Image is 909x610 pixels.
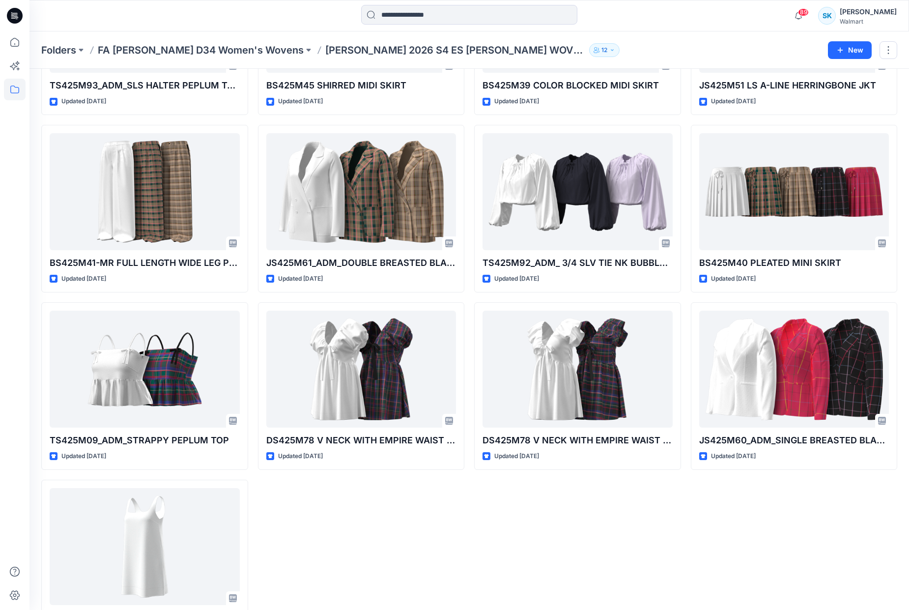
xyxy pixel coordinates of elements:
div: [PERSON_NAME] [840,6,897,18]
p: 12 [601,45,607,56]
p: TS425M92_ADM_ 3/4 SLV TIE NK BUBBLE TOP [483,256,673,270]
p: JS425M51 LS A-LINE HERRINGBONE JKT [699,79,889,92]
p: Updated [DATE] [278,96,323,107]
p: Updated [DATE] [278,451,323,462]
a: JS425M60_ADM_SINGLE BREASTED BLAZER [699,311,889,428]
a: FA [PERSON_NAME] D34 Women's Wovens [98,43,304,57]
p: BS425M45 SHIRRED MIDI SKIRT [266,79,456,92]
p: JS425M61_ADM_DOUBLE BREASTED BLAZER [266,256,456,270]
p: DS425M78 V NECK WITH EMPIRE WAIST BUBBLE SLV MINI DRESS [266,434,456,447]
p: Updated [DATE] [494,274,539,284]
p: Updated [DATE] [711,274,756,284]
a: Folders [41,43,76,57]
button: New [828,41,872,59]
p: Updated [DATE] [61,274,106,284]
p: BS425M40 PLEATED MINI SKIRT [699,256,889,270]
p: TS425M93_ADM_SLS HALTER PEPLUM TOP [50,79,240,92]
p: BS425M39 COLOR BLOCKED MIDI SKIRT [483,79,673,92]
p: Updated [DATE] [494,451,539,462]
a: DS425M78 V NECK WITH EMPIRE WAIST BUBBLE SLV MINI DRESS [266,311,456,428]
p: TS425M09_ADM_STRAPPY PEPLUM TOP [50,434,240,447]
p: Updated [DATE] [711,96,756,107]
p: Updated [DATE] [61,451,106,462]
p: Updated [DATE] [278,274,323,284]
p: JS425M60_ADM_SINGLE BREASTED BLAZER [699,434,889,447]
div: Walmart [840,18,897,25]
a: DS425M76_(36)ADM_SLS SQUARE MINI SHEATH DRESS [50,488,240,605]
a: TS425M92_ADM_ 3/4 SLV TIE NK BUBBLE TOP [483,133,673,250]
p: Updated [DATE] [61,96,106,107]
a: DS425M78 V NECK WITH EMPIRE WAIST BUBBLE SLV MINI DRESS versionB [483,311,673,428]
p: [PERSON_NAME] 2026 S4 ES [PERSON_NAME] WOVENS [325,43,585,57]
a: TS425M09_ADM_STRAPPY PEPLUM TOP [50,311,240,428]
p: Updated [DATE] [711,451,756,462]
p: DS425M78 V NECK WITH EMPIRE WAIST BUBBLE SLV MINI DRESS versionB [483,434,673,447]
p: Updated [DATE] [494,96,539,107]
span: 89 [798,8,809,16]
button: 12 [589,43,620,57]
div: SK [818,7,836,25]
a: JS425M61_ADM_DOUBLE BREASTED BLAZER [266,133,456,250]
a: BS425M41-MR FULL LENGTH WIDE LEG PLEATED TROUSER [50,133,240,250]
a: BS425M40 PLEATED MINI SKIRT [699,133,889,250]
p: BS425M41-MR FULL LENGTH WIDE LEG PLEATED TROUSER [50,256,240,270]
